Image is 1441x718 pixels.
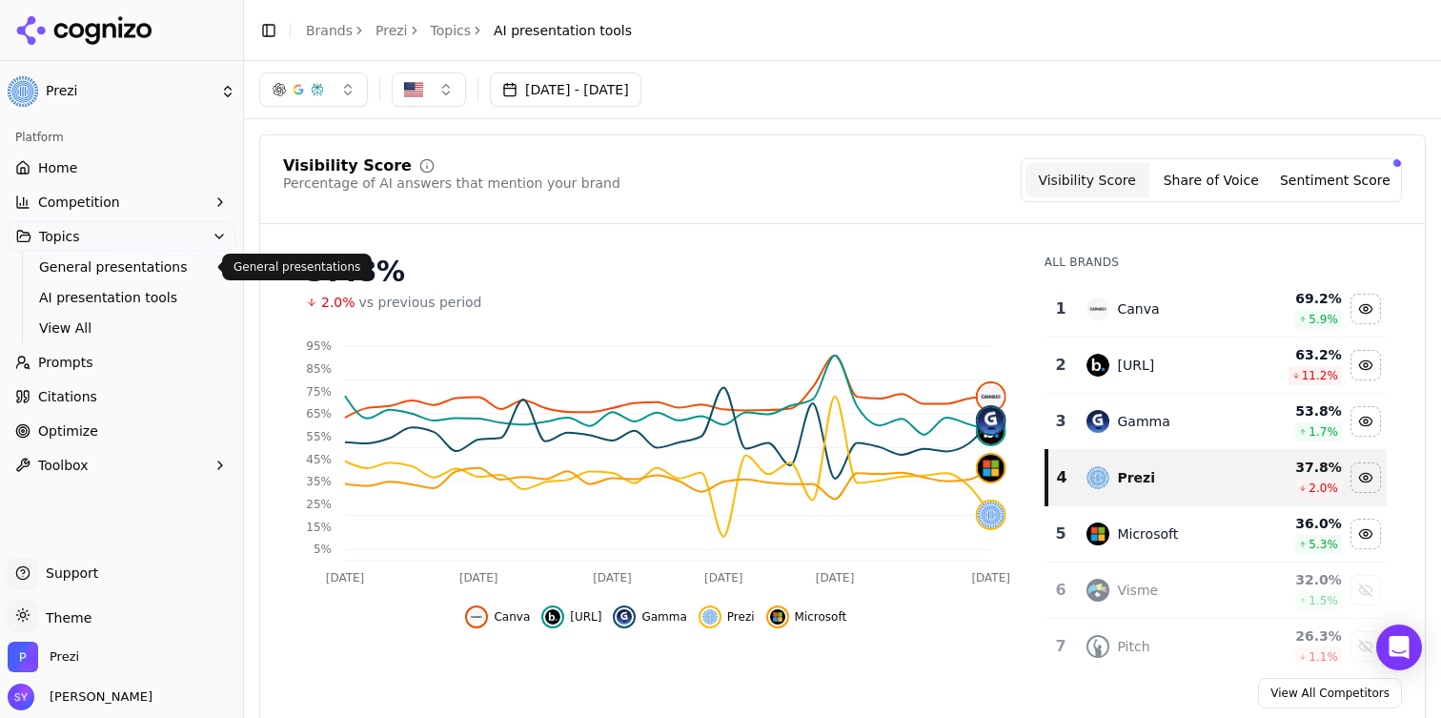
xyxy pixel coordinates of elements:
div: 1 [1054,297,1068,320]
tspan: [DATE] [704,571,743,585]
img: Stephanie Yu [8,684,34,710]
img: prezi [978,502,1005,528]
span: 1.7 % [1309,424,1338,440]
span: Home [38,158,77,177]
a: General presentations [31,254,213,280]
img: canva [1086,297,1109,320]
span: Citations [38,387,97,406]
span: 2.0 % [1309,481,1338,496]
div: 69.2 % [1255,289,1342,308]
span: Prompts [38,353,93,372]
div: 4 [1056,466,1068,489]
img: US [404,80,423,99]
span: Competition [38,193,120,212]
div: 37.8 % [1255,458,1342,477]
button: Toolbox [8,450,235,481]
div: 6 [1054,579,1068,602]
tr: 4preziPrezi37.8%2.0%Hide prezi data [1046,450,1387,506]
tspan: [DATE] [593,571,632,585]
div: Platform [8,122,235,153]
div: All Brands [1045,255,1387,270]
div: Canva [1117,299,1159,318]
a: Optimize [8,416,235,446]
tspan: 25% [306,498,332,511]
a: Prompts [8,347,235,378]
tspan: [DATE] [971,571,1010,585]
button: Hide gamma data [1350,406,1381,437]
tr: 7pitchPitch26.3%1.1%Show pitch data [1046,619,1387,675]
img: pitch [1086,635,1109,658]
button: Show pitch data [1350,631,1381,662]
span: Microsoft [795,609,847,625]
span: Canva [494,609,530,625]
button: Hide microsoft data [766,605,847,628]
tspan: 65% [306,407,332,421]
div: 2 [1054,354,1068,377]
span: View All [39,318,205,338]
span: Gamma [641,609,686,625]
tr: 6vismeVisme32.0%1.5%Show visme data [1046,563,1387,619]
img: prezi [702,609,718,625]
a: View All Competitors [1258,678,1402,708]
div: [URL] [1117,356,1154,375]
span: Toolbox [38,456,89,475]
span: 1.5 % [1309,593,1338,608]
span: AI presentation tools [494,21,632,40]
button: Hide microsoft data [1350,519,1381,549]
button: Show visme data [1350,575,1381,605]
a: AI presentation tools [31,284,213,311]
div: Visme [1117,581,1158,600]
span: 1.1 % [1309,649,1338,665]
span: [PERSON_NAME] [42,688,152,706]
button: Visibility Score [1025,163,1149,197]
button: Topics [8,221,235,252]
button: Hide prezi data [1350,462,1381,493]
tspan: 45% [306,453,332,466]
img: gamma [617,609,632,625]
tspan: 5% [314,543,332,556]
button: Share of Voice [1149,163,1273,197]
div: Pitch [1117,637,1149,656]
img: prezi [1086,466,1109,489]
span: Theme [38,610,91,626]
div: 7 [1054,635,1068,658]
button: Hide gamma data [613,605,686,628]
span: vs previous period [359,293,482,312]
img: Prezi [8,642,38,672]
a: Topics [431,21,472,40]
div: 3 [1054,410,1068,433]
div: Visibility Score [283,158,412,174]
tspan: 35% [306,475,332,488]
button: Competition [8,187,235,217]
span: 5.3 % [1309,537,1338,552]
nav: breadcrumb [306,21,632,40]
div: 53.8 % [1255,401,1342,421]
span: Prezi [50,648,79,666]
button: Hide canva data [465,605,530,628]
img: canva [978,383,1005,410]
button: Sentiment Score [1273,163,1397,197]
a: View All [31,315,213,341]
tr: 1canvaCanva69.2%5.9%Hide canva data [1046,281,1387,338]
img: visme [1086,579,1109,602]
span: Topics [39,227,80,246]
a: Brands [306,23,353,38]
img: microsoft [770,609,785,625]
a: Prezi [375,21,408,40]
img: gamma [1086,410,1109,433]
button: [DATE] - [DATE] [490,72,641,107]
tspan: [DATE] [816,571,855,585]
a: Home [8,153,235,183]
div: 26.3 % [1255,626,1342,646]
img: canva [469,609,484,625]
span: Support [38,564,98,583]
p: General presentations [233,259,360,275]
tr: 5microsoftMicrosoft36.0%5.3%Hide microsoft data [1046,506,1387,563]
tspan: [DATE] [326,571,365,585]
span: 11.2 % [1302,368,1338,383]
span: AI presentation tools [39,288,205,307]
div: Percentage of AI answers that mention your brand [283,174,620,193]
button: Open user button [8,684,152,710]
span: 5.9 % [1309,312,1338,327]
div: Gamma [1117,412,1169,431]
